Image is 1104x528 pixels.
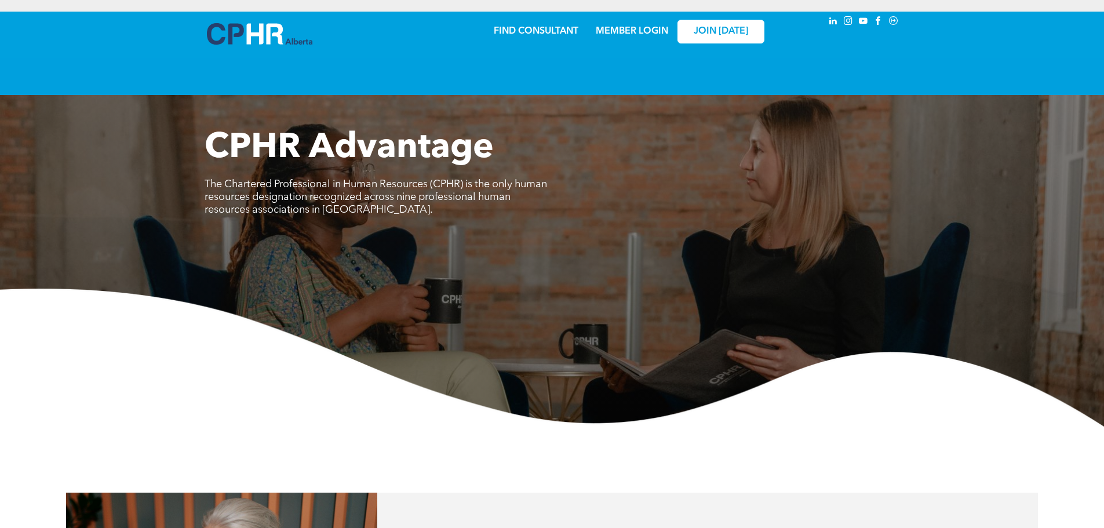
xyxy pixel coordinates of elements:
a: instagram [842,14,855,30]
span: JOIN [DATE] [694,26,748,37]
a: linkedin [827,14,840,30]
a: FIND CONSULTANT [494,27,578,36]
img: A blue and white logo for cp alberta [207,23,312,45]
a: Social network [887,14,900,30]
a: MEMBER LOGIN [596,27,668,36]
a: JOIN [DATE] [677,20,764,43]
span: The Chartered Professional in Human Resources (CPHR) is the only human resources designation reco... [205,179,547,215]
a: facebook [872,14,885,30]
span: CPHR Advantage [205,131,494,166]
a: youtube [857,14,870,30]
